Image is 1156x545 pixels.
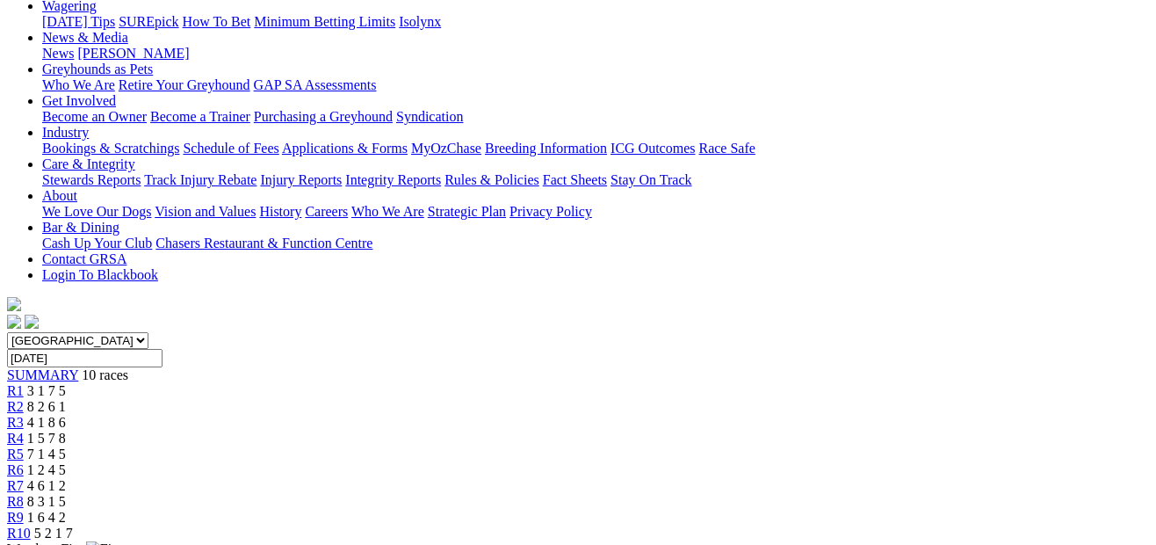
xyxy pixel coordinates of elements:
a: [DATE] Tips [42,14,115,29]
a: Become an Owner [42,109,147,124]
div: Bar & Dining [42,236,1149,251]
a: R7 [7,478,24,493]
a: Fact Sheets [543,172,607,187]
a: Greyhounds as Pets [42,62,153,76]
span: 8 3 1 5 [27,494,66,509]
a: Breeding Information [485,141,607,156]
a: SUMMARY [7,367,78,382]
span: 1 5 7 8 [27,431,66,446]
a: Retire Your Greyhound [119,77,250,92]
a: Schedule of Fees [183,141,278,156]
span: 1 6 4 2 [27,510,66,525]
a: Syndication [396,109,463,124]
a: Vision and Values [155,204,256,219]
a: Cash Up Your Club [42,236,152,251]
img: facebook.svg [7,315,21,329]
a: Stewards Reports [42,172,141,187]
a: Bookings & Scratchings [42,141,179,156]
span: 5 2 1 7 [34,526,73,541]
a: News [42,46,74,61]
a: We Love Our Dogs [42,204,151,219]
a: Who We Are [42,77,115,92]
a: Track Injury Rebate [144,172,256,187]
a: Strategic Plan [428,204,506,219]
a: Careers [305,204,348,219]
div: About [42,204,1149,220]
a: Industry [42,125,89,140]
div: Wagering [42,14,1149,30]
a: Get Involved [42,93,116,108]
a: Injury Reports [260,172,342,187]
a: R10 [7,526,31,541]
a: History [259,204,301,219]
a: Bar & Dining [42,220,119,235]
div: News & Media [42,46,1149,62]
a: Who We Are [351,204,424,219]
div: Care & Integrity [42,172,1149,188]
a: Contact GRSA [42,251,126,266]
span: 10 races [82,367,128,382]
div: Greyhounds as Pets [42,77,1149,93]
a: R8 [7,494,24,509]
a: R3 [7,415,24,430]
a: ICG Outcomes [611,141,695,156]
a: About [42,188,77,203]
a: Applications & Forms [282,141,408,156]
span: 8 2 6 1 [27,399,66,414]
img: logo-grsa-white.png [7,297,21,311]
a: [PERSON_NAME] [77,46,189,61]
a: Integrity Reports [345,172,441,187]
a: Race Safe [698,141,755,156]
a: Privacy Policy [509,204,592,219]
a: Stay On Track [611,172,691,187]
a: Isolynx [399,14,441,29]
span: 3 1 7 5 [27,383,66,398]
a: R1 [7,383,24,398]
span: 4 6 1 2 [27,478,66,493]
a: R5 [7,447,24,461]
a: Care & Integrity [42,156,135,171]
a: Chasers Restaurant & Function Centre [155,236,372,251]
input: Select date [7,349,163,367]
a: R4 [7,431,24,446]
img: twitter.svg [25,315,39,329]
a: Rules & Policies [444,172,539,187]
div: Get Involved [42,109,1149,125]
a: MyOzChase [411,141,481,156]
span: 1 2 4 5 [27,462,66,477]
a: R9 [7,510,24,525]
a: SUREpick [119,14,178,29]
a: Purchasing a Greyhound [254,109,393,124]
a: News & Media [42,30,128,45]
a: GAP SA Assessments [254,77,377,92]
a: Become a Trainer [150,109,250,124]
a: Login To Blackbook [42,267,158,282]
div: Industry [42,141,1149,156]
span: 7 1 4 5 [27,447,66,461]
span: 4 1 8 6 [27,415,66,430]
a: R2 [7,399,24,414]
a: How To Bet [183,14,251,29]
a: Minimum Betting Limits [254,14,395,29]
a: R6 [7,462,24,477]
